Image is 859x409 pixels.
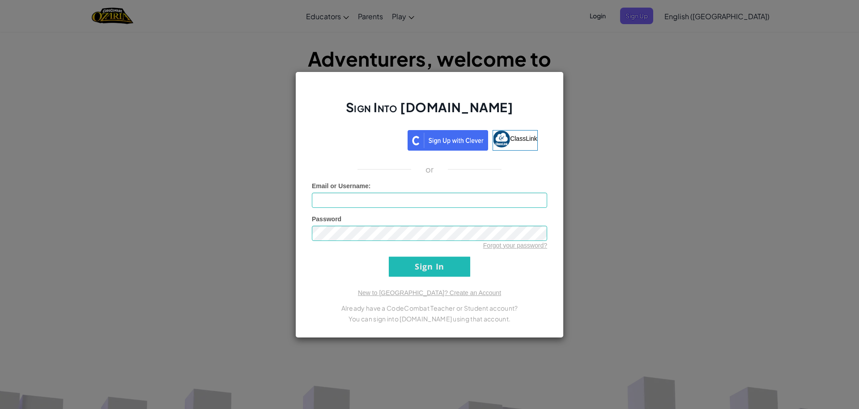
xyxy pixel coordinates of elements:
h2: Sign Into [DOMAIN_NAME] [312,99,547,125]
img: classlink-logo-small.png [493,131,510,148]
p: You can sign into [DOMAIN_NAME] using that account. [312,313,547,324]
a: New to [GEOGRAPHIC_DATA]? Create an Account [358,289,501,296]
iframe: Sign in with Google Button [317,129,408,149]
span: Email or Username [312,182,369,190]
span: Password [312,215,341,223]
label: : [312,181,371,190]
a: Forgot your password? [483,242,547,249]
img: clever_sso_button@2x.png [408,130,488,151]
p: or [425,164,434,175]
input: Sign In [389,257,470,277]
p: Already have a CodeCombat Teacher or Student account? [312,303,547,313]
span: ClassLink [510,135,537,142]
